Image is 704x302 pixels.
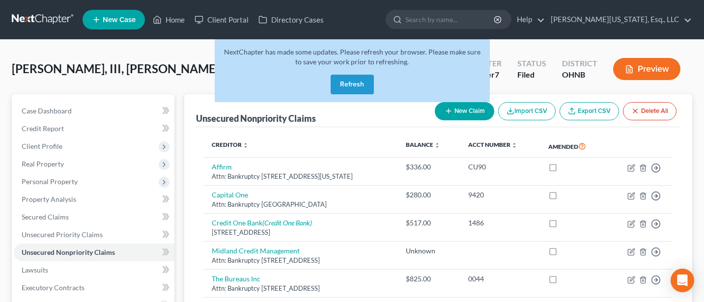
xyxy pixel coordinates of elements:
[212,200,390,209] div: Attn: Bankruptcy [GEOGRAPHIC_DATA]
[517,69,546,81] div: Filed
[22,124,64,133] span: Credit Report
[498,102,556,120] button: Import CSV
[212,256,390,265] div: Attn: Bankruptcy [STREET_ADDRESS]
[495,70,499,79] span: 7
[512,11,545,28] a: Help
[406,274,452,284] div: $825.00
[212,275,260,283] a: The Bureaus Inc
[196,112,316,124] div: Unsecured Nonpriority Claims
[22,142,62,150] span: Client Profile
[22,266,48,274] span: Lawsuits
[212,228,390,237] div: [STREET_ADDRESS]
[212,191,248,199] a: Capital One
[14,191,174,208] a: Property Analysis
[212,247,300,255] a: Midland Credit Management
[212,163,232,171] a: Affirm
[22,177,78,186] span: Personal Property
[212,141,249,148] a: Creditor unfold_more
[562,69,597,81] div: OHNB
[103,16,136,24] span: New Case
[406,141,440,148] a: Balance unfold_more
[14,261,174,279] a: Lawsuits
[14,208,174,226] a: Secured Claims
[262,219,312,227] i: (Credit One Bank)
[212,219,312,227] a: Credit One Bank(Credit One Bank)
[14,226,174,244] a: Unsecured Priority Claims
[22,160,64,168] span: Real Property
[623,102,676,120] button: Delete All
[22,230,103,239] span: Unsecured Priority Claims
[14,244,174,261] a: Unsecured Nonpriority Claims
[511,142,517,148] i: unfold_more
[224,48,480,66] span: NextChapter has made some updates. Please refresh your browser. Please make sure to save your wor...
[12,61,219,76] span: [PERSON_NAME], III, [PERSON_NAME]
[405,10,495,28] input: Search by name...
[435,102,494,120] button: New Claim
[14,279,174,297] a: Executory Contracts
[468,162,533,172] div: CU90
[406,162,452,172] div: $336.00
[406,218,452,228] div: $517.00
[331,75,374,94] button: Refresh
[14,102,174,120] a: Case Dashboard
[540,135,607,158] th: Amended
[22,213,69,221] span: Secured Claims
[468,274,533,284] div: 0044
[212,172,390,181] div: Attn: Bankruptcy [STREET_ADDRESS][US_STATE]
[434,142,440,148] i: unfold_more
[613,58,680,80] button: Preview
[562,58,597,69] div: District
[468,190,533,200] div: 9420
[468,218,533,228] div: 1486
[517,58,546,69] div: Status
[22,107,72,115] span: Case Dashboard
[212,284,390,293] div: Attn: Bankruptcy [STREET_ADDRESS]
[406,246,452,256] div: Unknown
[243,142,249,148] i: unfold_more
[546,11,692,28] a: [PERSON_NAME][US_STATE], Esq., LLC
[148,11,190,28] a: Home
[468,141,517,148] a: Acct Number unfold_more
[22,248,115,256] span: Unsecured Nonpriority Claims
[14,120,174,137] a: Credit Report
[560,102,619,120] a: Export CSV
[253,11,329,28] a: Directory Cases
[406,190,452,200] div: $280.00
[190,11,253,28] a: Client Portal
[22,195,76,203] span: Property Analysis
[671,269,694,292] div: Open Intercom Messenger
[22,283,84,292] span: Executory Contracts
